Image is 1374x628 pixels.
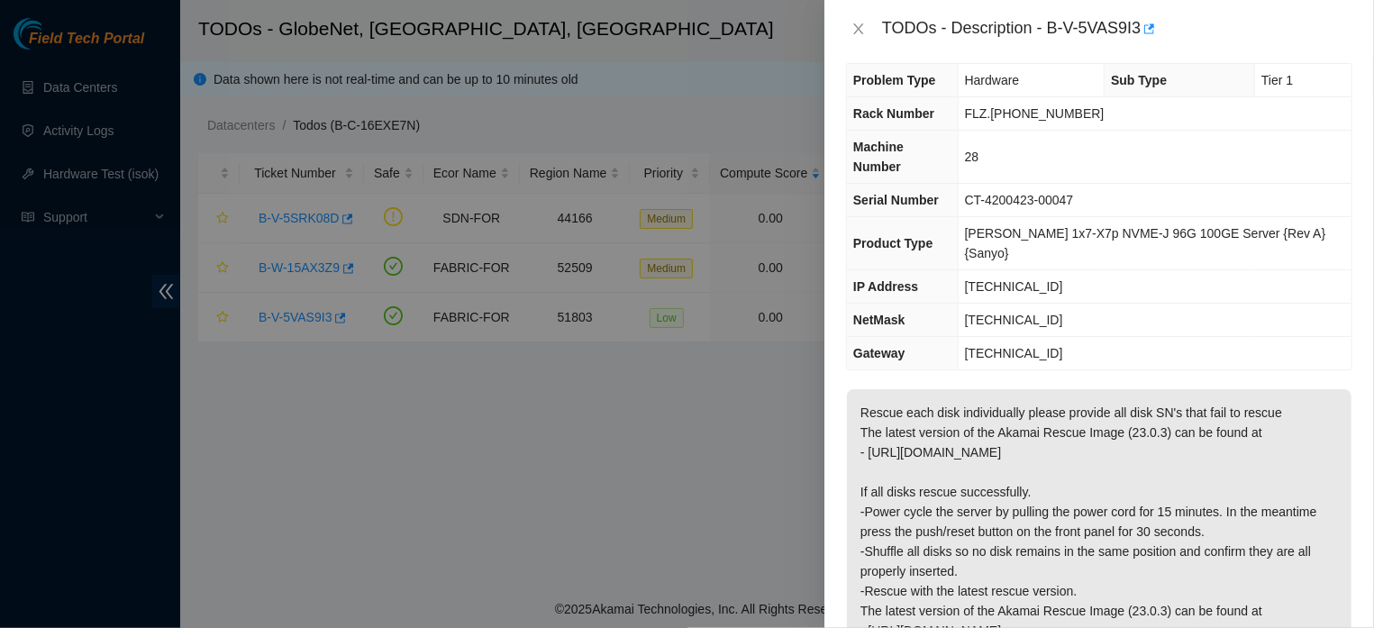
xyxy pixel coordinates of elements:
span: FLZ.[PHONE_NUMBER] [965,106,1105,121]
span: Machine Number [853,140,904,174]
span: CT-4200423-00047 [965,193,1074,207]
span: [TECHNICAL_ID] [965,279,1063,294]
span: [TECHNICAL_ID] [965,313,1063,327]
span: IP Address [853,279,918,294]
div: TODOs - Description - B-V-5VAS9I3 [882,14,1352,43]
span: [PERSON_NAME] 1x7-X7p NVME-J 96G 100GE Server {Rev A}{Sanyo} [965,226,1326,260]
span: [TECHNICAL_ID] [965,346,1063,360]
span: close [851,22,866,36]
button: Close [846,21,871,38]
span: Rack Number [853,106,934,121]
span: NetMask [853,313,905,327]
span: Problem Type [853,73,936,87]
span: Serial Number [853,193,939,207]
span: Hardware [965,73,1020,87]
span: Product Type [853,236,933,250]
span: Tier 1 [1261,73,1293,87]
span: Sub Type [1111,73,1167,87]
span: Gateway [853,346,905,360]
span: 28 [965,150,979,164]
